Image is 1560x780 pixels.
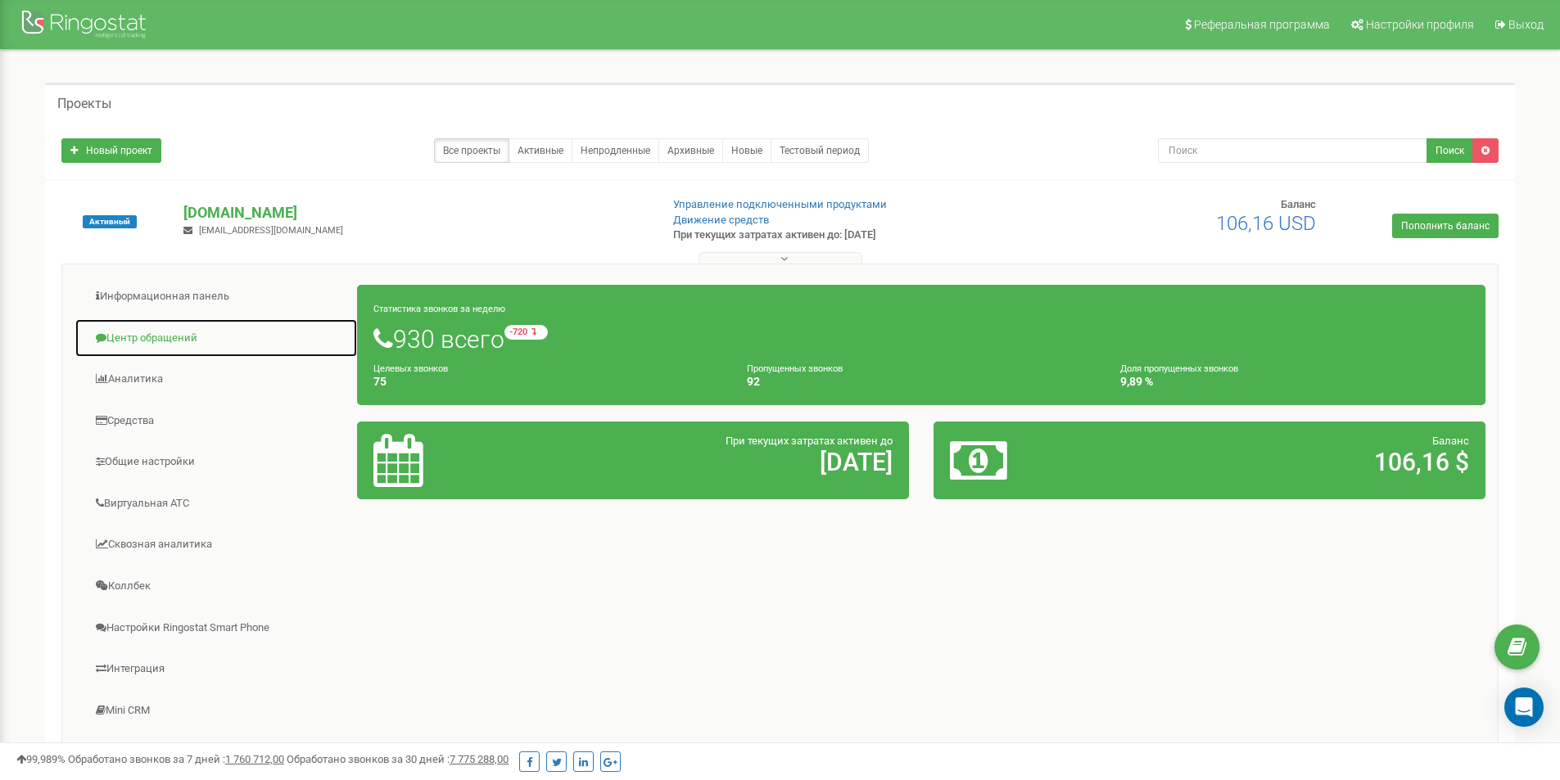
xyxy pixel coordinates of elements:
[1392,214,1499,238] a: Пополнить баланс
[572,138,659,163] a: Непродленные
[16,753,66,765] span: 99,989%
[673,198,887,210] a: Управление подключенными продуктами
[1158,138,1427,163] input: Поиск
[225,753,284,765] u: 1 760 712,00
[1131,449,1469,476] h2: 106,16 $
[504,325,548,340] small: -720
[726,435,893,447] span: При текущих затратах активен до
[287,753,509,765] span: Обработано звонков за 30 дней :
[68,753,284,765] span: Обработано звонков за 7 дней :
[673,228,1014,243] p: При текущих затратах активен до: [DATE]
[183,202,646,223] p: [DOMAIN_NAME]
[1216,212,1316,235] span: 106,16 USD
[1281,198,1316,210] span: Баланс
[373,325,1469,353] h1: 930 всего
[1427,138,1473,163] button: Поиск
[747,363,843,374] small: Пропущенных звонков
[771,138,869,163] a: Тестовый период
[1504,688,1544,727] div: Open Intercom Messenger
[75,732,358,772] a: Коллтрекинг
[75,277,358,317] a: Информационная панель
[373,376,722,388] h4: 75
[83,215,137,228] span: Активный
[1194,18,1330,31] span: Реферальная программа
[61,138,161,163] a: Новый проект
[1120,363,1238,374] small: Доля пропущенных звонков
[722,138,771,163] a: Новые
[673,214,769,226] a: Движение средств
[509,138,572,163] a: Активные
[75,691,358,731] a: Mini CRM
[1120,376,1469,388] h4: 9,89 %
[75,525,358,565] a: Сквозная аналитика
[75,608,358,648] a: Настройки Ringostat Smart Phone
[450,753,509,765] u: 7 775 288,00
[57,97,111,111] h5: Проекты
[434,138,509,163] a: Все проекты
[658,138,723,163] a: Архивные
[75,442,358,482] a: Общие настройки
[554,449,893,476] h2: [DATE]
[75,566,358,606] a: Коллбек
[1432,435,1469,447] span: Баланс
[75,318,358,358] a: Центр обращений
[75,401,358,441] a: Средства
[373,304,505,314] small: Статистика звонков за неделю
[75,359,358,399] a: Аналитика
[199,225,343,236] span: [EMAIL_ADDRESS][DOMAIN_NAME]
[373,363,448,374] small: Целевых звонков
[75,649,358,689] a: Интеграция
[747,376,1096,388] h4: 92
[1508,18,1544,31] span: Выход
[1366,18,1474,31] span: Настройки профиля
[75,484,358,524] a: Виртуальная АТС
